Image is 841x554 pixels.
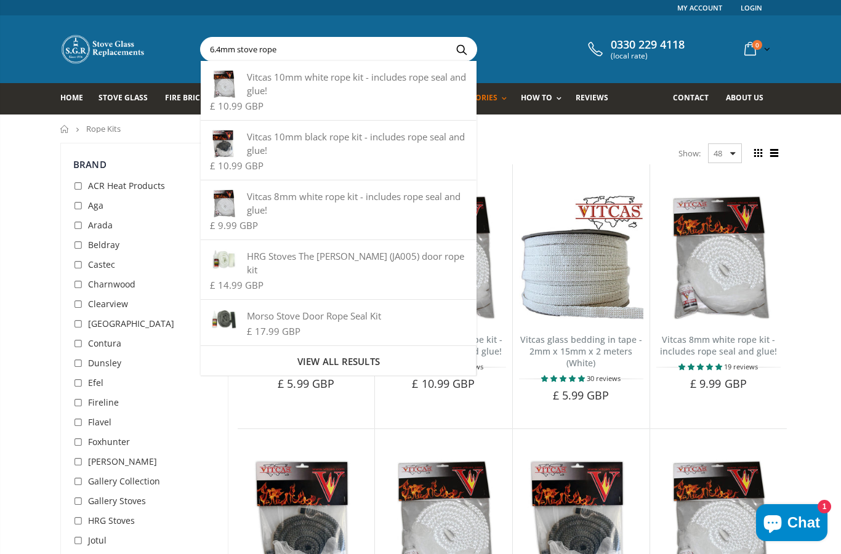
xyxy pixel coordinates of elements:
[247,325,300,337] span: £ 17.99 GBP
[88,436,130,448] span: Foxhunter
[88,475,160,487] span: Gallery Collection
[752,40,762,50] span: 0
[88,180,165,191] span: ACR Heat Products
[585,38,685,60] a: 0330 229 4118 (local rate)
[165,83,219,114] a: Fire Bricks
[726,92,763,103] span: About us
[724,362,758,371] span: 19 reviews
[412,376,475,391] span: £ 10.99 GBP
[88,278,135,290] span: Charnwood
[88,377,103,388] span: Efel
[210,279,264,291] span: £ 14.99 GBP
[541,374,587,383] span: 4.90 stars
[88,298,128,310] span: Clearview
[297,355,380,367] span: View all results
[88,416,111,428] span: Flavel
[88,219,113,231] span: Arada
[88,515,135,526] span: HRG Stoves
[576,83,618,114] a: Reviews
[210,219,258,231] span: £ 9.99 GBP
[60,83,92,114] a: Home
[519,195,643,319] img: Vitcas stove glass bedding in tape
[767,147,781,160] span: List view
[88,318,174,329] span: [GEOGRAPHIC_DATA]
[673,92,709,103] span: Contact
[60,34,147,65] img: Stove Glass Replacement
[751,147,765,160] span: Grid view
[553,388,610,403] span: £ 5.99 GBP
[165,92,209,103] span: Fire Bricks
[448,83,513,114] a: Accessories
[521,83,568,114] a: How To
[520,334,642,369] a: Vitcas glass bedding in tape - 2mm x 15mm x 2 meters (White)
[660,334,777,357] a: Vitcas 8mm white rope kit - includes rope seal and glue!
[88,357,121,369] span: Dunsley
[88,259,115,270] span: Castec
[210,130,467,157] div: Vitcas 10mm black rope kit - includes rope seal and glue!
[678,362,724,371] span: 4.89 stars
[656,195,781,319] img: Vitcas white rope, glue and gloves kit 8mm
[201,38,614,61] input: Search your stove brand...
[678,143,701,163] span: Show:
[88,396,119,408] span: Fireline
[88,239,119,251] span: Beldray
[611,52,685,60] span: (local rate)
[60,92,83,103] span: Home
[210,249,467,276] div: HRG Stoves The [PERSON_NAME] (JA005) door rope kit
[739,37,773,61] a: 0
[73,158,107,171] span: Brand
[99,83,157,114] a: Stove Glass
[99,92,148,103] span: Stove Glass
[587,374,621,383] span: 30 reviews
[210,309,467,323] div: Morso Stove Door Rope Seal Kit
[752,504,831,544] inbox-online-store-chat: Shopify online store chat
[86,123,121,134] span: Rope Kits
[88,199,103,211] span: Aga
[576,92,608,103] span: Reviews
[673,83,718,114] a: Contact
[60,125,70,133] a: Home
[88,534,107,546] span: Jotul
[611,38,685,52] span: 0330 229 4118
[88,456,157,467] span: [PERSON_NAME]
[521,92,552,103] span: How To
[690,376,747,391] span: £ 9.99 GBP
[88,337,121,349] span: Contura
[448,38,475,61] button: Search
[210,70,467,97] div: Vitcas 10mm white rope kit - includes rope seal and glue!
[278,376,334,391] span: £ 5.99 GBP
[726,83,773,114] a: About us
[88,495,146,507] span: Gallery Stoves
[210,190,467,217] div: Vitcas 8mm white rope kit - includes rope seal and glue!
[210,100,264,112] span: £ 10.99 GBP
[210,159,264,172] span: £ 10.99 GBP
